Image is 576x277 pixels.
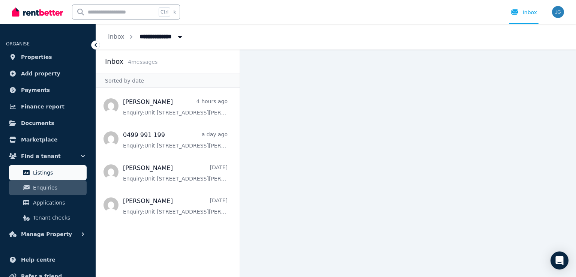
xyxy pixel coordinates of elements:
[33,198,84,207] span: Applications
[33,168,84,177] span: Listings
[96,24,196,50] nav: Breadcrumb
[9,195,87,210] a: Applications
[9,210,87,225] a: Tenant checks
[9,165,87,180] a: Listings
[21,119,54,128] span: Documents
[21,255,55,264] span: Help centre
[21,152,61,161] span: Find a tenant
[6,83,90,98] a: Payments
[6,132,90,147] a: Marketplace
[123,164,228,182] a: [PERSON_NAME][DATE]Enquiry:Unit [STREET_ADDRESS][PERSON_NAME].
[6,149,90,164] button: Find a tenant
[6,66,90,81] a: Add property
[105,56,123,67] h2: Inbox
[21,53,52,62] span: Properties
[12,6,63,18] img: RentBetter
[123,131,228,149] a: 0499 991 199a day agoEnquiry:Unit [STREET_ADDRESS][PERSON_NAME].
[21,135,57,144] span: Marketplace
[128,59,157,65] span: 4 message s
[511,9,537,16] div: Inbox
[550,251,568,269] div: Open Intercom Messenger
[6,50,90,65] a: Properties
[21,86,50,95] span: Payments
[33,183,84,192] span: Enquiries
[96,88,240,277] nav: Message list
[6,227,90,242] button: Manage Property
[173,9,176,15] span: k
[21,230,72,239] span: Manage Property
[123,98,228,116] a: [PERSON_NAME]4 hours agoEnquiry:Unit [STREET_ADDRESS][PERSON_NAME].
[33,213,84,222] span: Tenant checks
[123,197,228,215] a: [PERSON_NAME][DATE]Enquiry:Unit [STREET_ADDRESS][PERSON_NAME].
[6,116,90,131] a: Documents
[96,74,240,88] div: Sorted by date
[21,69,60,78] span: Add property
[108,33,124,40] a: Inbox
[9,180,87,195] a: Enquiries
[159,7,170,17] span: Ctrl
[21,102,64,111] span: Finance report
[6,99,90,114] a: Finance report
[6,252,90,267] a: Help centre
[6,41,30,47] span: ORGANISE
[552,6,564,18] img: Julian Garness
